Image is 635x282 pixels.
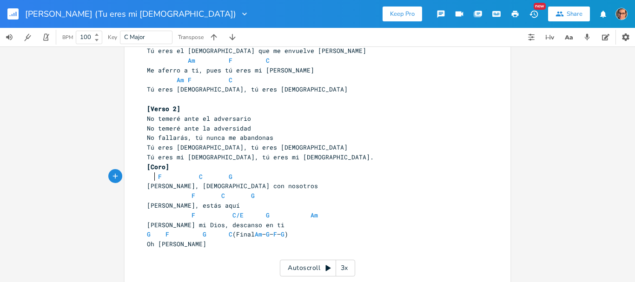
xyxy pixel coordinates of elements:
[147,153,374,161] span: Tú eres mi [DEMOGRAPHIC_DATA], tú eres mi [DEMOGRAPHIC_DATA].
[232,211,244,219] span: C/E
[221,191,225,200] span: C
[147,133,273,142] span: No fallarás, tú nunca me abandonas
[281,230,284,238] span: G
[147,85,348,93] span: Tú eres [DEMOGRAPHIC_DATA], tú eres [DEMOGRAPHIC_DATA]
[147,240,206,248] span: Oh [PERSON_NAME]
[147,230,288,238] span: (Final – – – )
[147,230,151,238] span: G
[383,7,422,21] button: Keep Pro
[147,66,314,74] span: Me aferro a ti, pues tú eres mi [PERSON_NAME]
[229,230,232,238] span: C
[158,172,162,181] span: F
[534,3,546,10] div: New
[273,230,277,238] span: F
[524,6,543,22] button: New
[255,230,262,238] span: Am
[177,76,184,84] span: Am
[192,191,195,200] span: F
[266,230,270,238] span: G
[124,33,145,41] span: C Major
[266,56,270,65] span: C
[108,34,117,40] div: Key
[147,201,240,210] span: [PERSON_NAME], estás aquí
[229,56,232,65] span: F
[165,230,169,238] span: F
[147,124,251,132] span: No temeré ante la adversidad
[188,76,192,84] span: F
[311,211,318,219] span: Am
[147,163,169,171] span: [Coro]
[266,211,270,219] span: G
[203,230,206,238] span: G
[192,211,195,219] span: F
[251,191,255,200] span: G
[229,172,232,181] span: G
[147,182,318,190] span: [PERSON_NAME], [DEMOGRAPHIC_DATA] con nosotros
[548,7,590,21] button: Share
[25,10,236,18] span: [PERSON_NAME] (Tu eres mi [DEMOGRAPHIC_DATA])
[147,221,284,229] span: [PERSON_NAME] mi Dios, descanso en ti
[62,35,73,40] div: BPM
[567,10,582,18] div: Share
[147,105,180,113] span: [Verso 2]
[199,172,203,181] span: C
[178,34,204,40] div: Transpose
[147,143,348,151] span: Tú eres [DEMOGRAPHIC_DATA], tú eres [DEMOGRAPHIC_DATA]
[147,46,366,55] span: Tú eres el [DEMOGRAPHIC_DATA] que me envuelve [PERSON_NAME]
[147,114,251,123] span: No temeré ante el adversario
[188,56,195,65] span: Am
[336,260,353,276] div: 3x
[280,260,355,276] div: Autoscroll
[229,76,232,84] span: C
[615,8,628,20] img: Aaron Dasaev Arredondo Narvaez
